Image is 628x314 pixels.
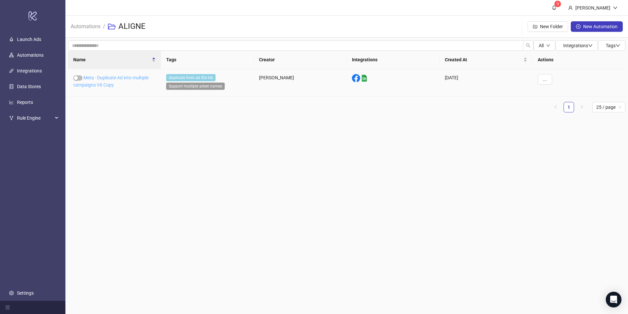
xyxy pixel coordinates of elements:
a: Reports [17,100,33,105]
span: bell [552,5,556,10]
li: / [103,16,105,37]
li: Next Page [577,102,587,112]
span: New Folder [540,24,563,29]
div: Open Intercom Messenger [606,292,621,307]
span: Tags [606,43,620,48]
span: New Automation [583,24,618,29]
span: menu-fold [5,305,10,310]
th: Created At [440,51,532,69]
span: Integrations [563,43,593,48]
span: Name [73,56,150,63]
button: right [577,102,587,112]
button: Tagsdown [598,40,625,51]
button: New Folder [528,21,568,32]
button: ... [538,74,552,85]
button: left [550,102,561,112]
th: Name [68,51,161,69]
span: right [580,105,584,109]
h3: ALIGNE [118,21,146,32]
th: Integrations [347,51,440,69]
th: Creator [254,51,347,69]
a: Launch Ads [17,37,41,42]
span: Rule Engine [17,111,53,125]
span: down [588,43,593,48]
span: down [616,43,620,48]
a: Automations [69,22,102,29]
button: Alldown [533,40,555,51]
sup: 9 [554,1,561,7]
span: down [613,6,618,10]
a: Data Stores [17,84,41,89]
span: duplicate from ad IDs list [166,74,216,81]
span: down [546,44,550,48]
div: [PERSON_NAME] [573,4,613,11]
div: [PERSON_NAME] [254,69,347,97]
th: Tags [161,51,254,69]
a: 1 [564,102,574,112]
span: search [526,43,531,48]
button: Integrationsdown [555,40,598,51]
span: Created At [445,56,522,63]
span: 25 / page [596,102,621,112]
span: Support multiple adset names [166,83,225,90]
span: user [568,6,573,10]
button: New Automation [571,21,623,32]
a: Automations [17,52,44,58]
span: ... [543,77,547,82]
span: folder-open [108,23,116,30]
a: Settings [17,290,34,296]
span: fork [9,116,14,120]
div: [DATE] [440,69,532,97]
span: 9 [557,2,559,6]
span: folder-add [533,24,537,29]
th: Actions [532,51,625,69]
span: plus-circle [576,24,581,29]
a: Meta - Duplicate Ad into multiple campaigns V6 Copy [73,75,148,88]
span: All [539,43,544,48]
a: Integrations [17,68,42,73]
div: Page Size [592,102,625,112]
li: Previous Page [550,102,561,112]
span: left [554,105,558,109]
